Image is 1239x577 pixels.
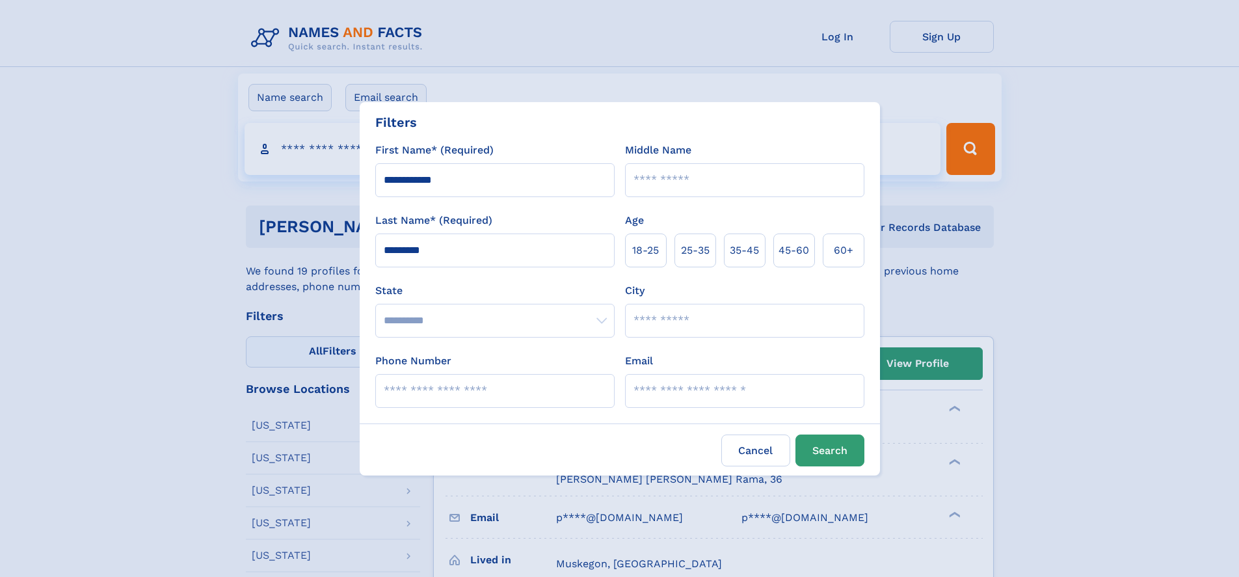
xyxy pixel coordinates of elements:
[625,142,691,158] label: Middle Name
[795,435,864,466] button: Search
[779,243,809,258] span: 45‑60
[375,353,451,369] label: Phone Number
[625,283,645,299] label: City
[730,243,759,258] span: 35‑45
[625,213,644,228] label: Age
[375,142,494,158] label: First Name* (Required)
[375,213,492,228] label: Last Name* (Required)
[681,243,710,258] span: 25‑35
[632,243,659,258] span: 18‑25
[625,353,653,369] label: Email
[721,435,790,466] label: Cancel
[375,283,615,299] label: State
[834,243,853,258] span: 60+
[375,113,417,132] div: Filters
